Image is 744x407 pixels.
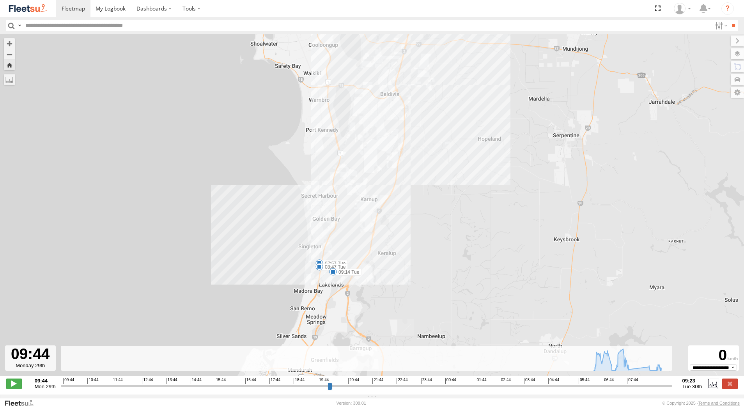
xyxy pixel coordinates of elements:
label: Map Settings [731,87,744,98]
span: 15:44 [215,378,226,384]
label: 08:47 Tue [319,264,348,271]
button: Zoom out [4,49,15,60]
span: 02:44 [500,378,511,384]
span: 20:44 [348,378,359,384]
label: Measure [4,74,15,85]
label: 07:57 Tue [319,260,348,267]
span: 23:44 [421,378,432,384]
span: 18:44 [294,378,305,384]
strong: 09:44 [35,378,56,384]
span: 06:44 [603,378,614,384]
div: TheMaker Systems [671,3,694,14]
button: Zoom Home [4,60,15,70]
span: 03:44 [524,378,535,384]
span: 11:44 [112,378,123,384]
span: 16:44 [245,378,256,384]
label: Play/Stop [6,379,22,389]
span: 01:44 [476,378,487,384]
label: 09:14 Tue [333,269,361,276]
span: 05:44 [579,378,590,384]
div: © Copyright 2025 - [662,401,740,405]
span: 09:44 [63,378,74,384]
span: 07:44 [627,378,638,384]
strong: 09:23 [682,378,702,384]
span: Tue 30th Sep 2025 [682,384,702,389]
label: Search Filter Options [712,20,729,31]
i: ? [721,2,734,15]
span: 04:44 [548,378,559,384]
span: 19:44 [318,378,329,384]
a: Visit our Website [4,399,40,407]
div: 0 [689,347,738,365]
span: 10:44 [87,378,98,384]
label: Search Query [16,20,23,31]
span: 22:44 [397,378,407,384]
img: fleetsu-logo-horizontal.svg [8,3,48,14]
div: Version: 308.01 [337,401,366,405]
label: Close [722,379,738,389]
span: 21:44 [372,378,383,384]
button: Zoom in [4,38,15,49]
span: 17:44 [269,378,280,384]
span: 13:44 [167,378,177,384]
a: Terms and Conditions [698,401,740,405]
span: 12:44 [142,378,153,384]
span: 00:44 [445,378,456,384]
span: 14:44 [191,378,202,384]
span: Mon 29th Sep 2025 [35,384,56,389]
